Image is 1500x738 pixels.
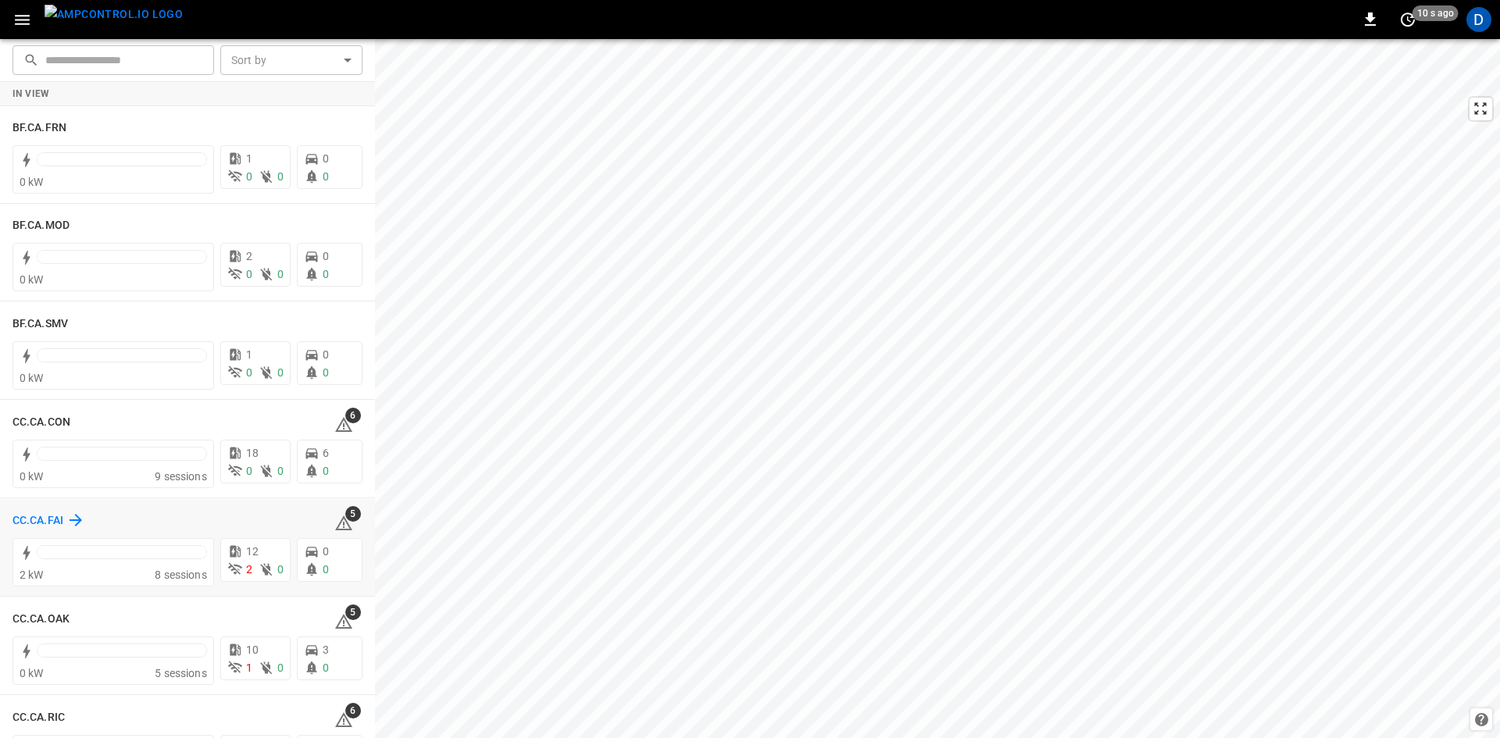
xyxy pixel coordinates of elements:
[323,268,329,280] span: 0
[277,268,284,280] span: 0
[12,119,66,137] h6: BF.CA.FRN
[246,447,259,459] span: 18
[20,569,44,581] span: 2 kW
[1412,5,1459,21] span: 10 s ago
[45,5,183,24] img: ampcontrol.io logo
[246,170,252,183] span: 0
[246,348,252,361] span: 1
[12,709,65,726] h6: CC.CA.RIC
[323,545,329,558] span: 0
[246,250,252,262] span: 2
[246,268,252,280] span: 0
[246,661,252,674] span: 1
[155,569,207,581] span: 8 sessions
[246,465,252,477] span: 0
[20,273,44,286] span: 0 kW
[20,176,44,188] span: 0 kW
[246,366,252,379] span: 0
[246,152,252,165] span: 1
[155,470,207,483] span: 9 sessions
[277,170,284,183] span: 0
[1466,7,1491,32] div: profile-icon
[246,563,252,576] span: 2
[12,512,63,529] h6: CC.CA.FAI
[345,604,361,620] span: 5
[246,644,259,656] span: 10
[246,545,259,558] span: 12
[323,447,329,459] span: 6
[323,170,329,183] span: 0
[12,611,70,628] h6: CC.CA.OAK
[323,366,329,379] span: 0
[277,366,284,379] span: 0
[375,39,1500,738] canvas: Map
[323,250,329,262] span: 0
[323,644,329,656] span: 3
[323,465,329,477] span: 0
[20,667,44,679] span: 0 kW
[12,88,50,99] strong: In View
[345,703,361,718] span: 6
[155,667,207,679] span: 5 sessions
[345,408,361,423] span: 6
[12,316,68,333] h6: BF.CA.SMV
[323,563,329,576] span: 0
[323,661,329,674] span: 0
[1395,7,1420,32] button: set refresh interval
[323,152,329,165] span: 0
[20,372,44,384] span: 0 kW
[277,563,284,576] span: 0
[277,661,284,674] span: 0
[345,506,361,522] span: 5
[277,465,284,477] span: 0
[20,470,44,483] span: 0 kW
[323,348,329,361] span: 0
[12,414,70,431] h6: CC.CA.CON
[12,217,70,234] h6: BF.CA.MOD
